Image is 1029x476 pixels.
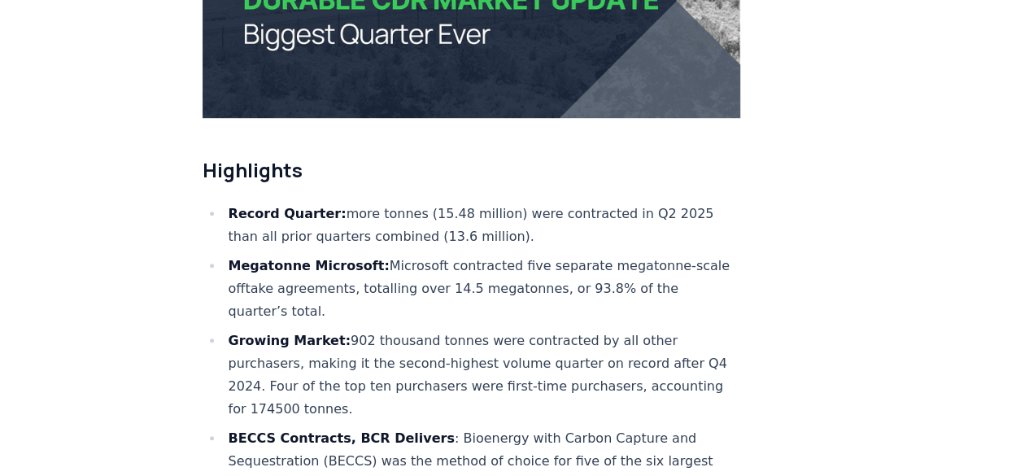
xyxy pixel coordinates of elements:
h2: Highlights [203,157,741,183]
strong: Growing Market: [229,333,351,348]
strong: Record Quarter: [229,206,347,221]
li: 902 thousand tonnes were contracted by all other purchasers, making it the second-highest volume ... [224,330,741,421]
strong: BECCS Contracts, BCR Delivers [229,430,455,446]
strong: Megatonne Microsoft: [229,258,390,273]
li: Microsoft contracted five separate megatonne-scale offtake agreements, totalling over 14.5 megato... [224,255,741,323]
li: more tonnes (15.48 million) were contracted in Q2 2025 than all prior quarters combined (13.6 mil... [224,203,741,248]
